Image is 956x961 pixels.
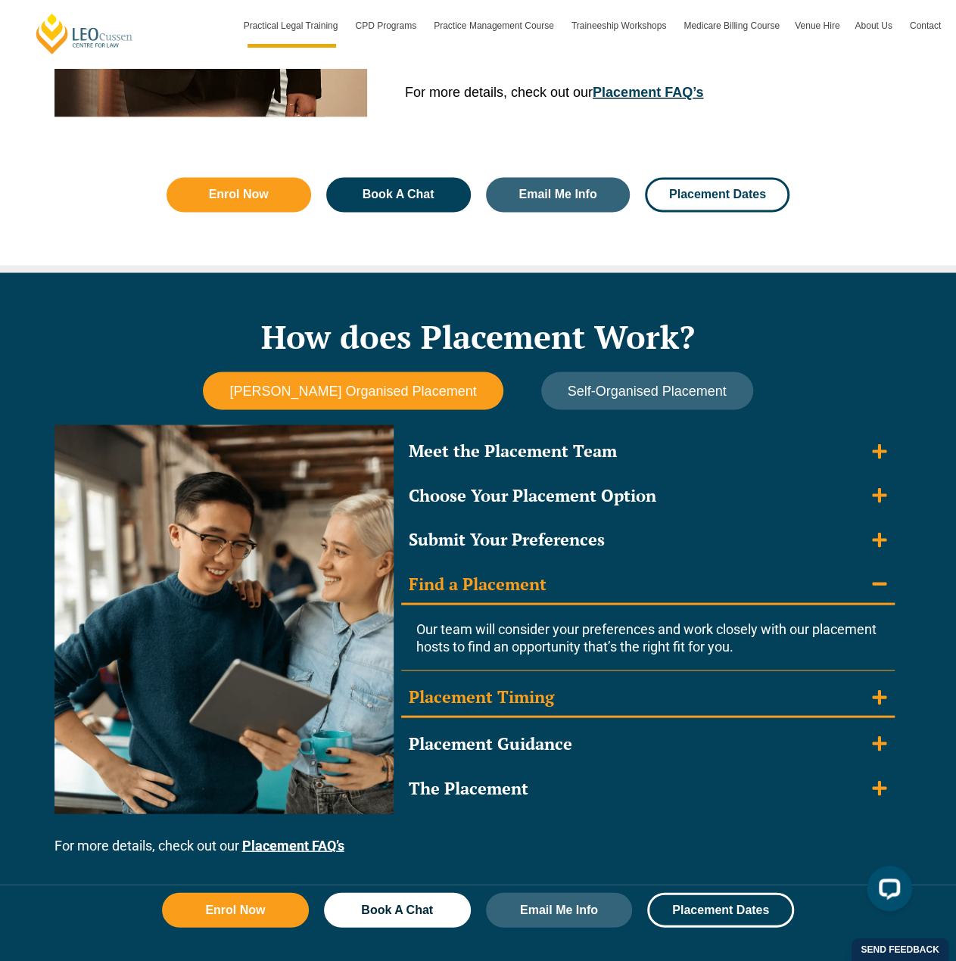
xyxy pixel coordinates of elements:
[647,892,794,927] a: Placement Dates
[401,432,895,469] summary: Meet the Placement Team
[486,177,631,212] a: Email Me Info
[669,188,766,201] span: Placement Dates
[593,85,703,100] a: Placement FAQ’s
[426,4,564,48] a: Practice Management Course
[326,177,471,212] a: Book A Chat
[787,4,847,48] a: Venue Hire
[167,177,311,212] a: Enrol Now
[409,484,656,506] div: Choose Your Placement Option
[47,372,910,822] div: Tabs. Open items with Enter or Space, close with Escape and navigate using the Arrow keys.
[645,177,789,212] a: Placement Dates
[363,188,434,201] span: Book A Chat
[401,725,895,762] summary: Placement Guidance
[242,837,344,853] a: Placement FAQ’s
[209,188,269,201] span: Enrol Now
[205,903,265,916] span: Enrol Now
[47,318,910,356] h2: How does Placement Work?
[401,678,895,717] summary: Placement Timing
[401,432,895,806] div: Accordion. Open links with Enter or Space, close with Escape, and navigate with Arrow Keys
[409,528,605,550] div: Submit Your Preferences
[409,686,554,708] div: Placement Timing
[409,573,547,595] div: Find a Placement
[672,903,769,916] span: Placement Dates
[409,777,528,799] div: The Placement
[520,903,598,916] span: Email Me Info
[347,4,426,48] a: CPD Programs
[486,892,633,927] a: Email Me Info
[902,4,948,48] a: Contact
[401,565,895,605] summary: Find a Placement
[405,85,704,100] span: For more details, check out our
[416,620,877,654] span: Our team will consider your preferences and work closely with our placement hosts to find an oppo...
[34,12,135,55] a: [PERSON_NAME] Centre for Law
[568,383,727,399] span: Self-Organised Placement
[409,440,617,462] div: Meet the Placement Team
[401,521,895,558] summary: Submit Your Preferences
[855,860,918,923] iframe: LiveChat chat widget
[324,892,471,927] a: Book A Chat
[236,4,348,48] a: Practical Legal Training
[162,892,309,927] a: Enrol Now
[518,188,596,201] span: Email Me Info
[847,4,902,48] a: About Us
[564,4,676,48] a: Traineeship Workshops
[401,477,895,514] summary: Choose Your Placement Option
[676,4,787,48] a: Medicare Billing Course
[401,770,895,807] summary: The Placement
[54,837,239,853] span: For more details, check out our
[361,903,433,916] span: Book A Chat
[229,383,476,399] span: [PERSON_NAME] Organised Placement
[409,732,572,754] div: Placement Guidance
